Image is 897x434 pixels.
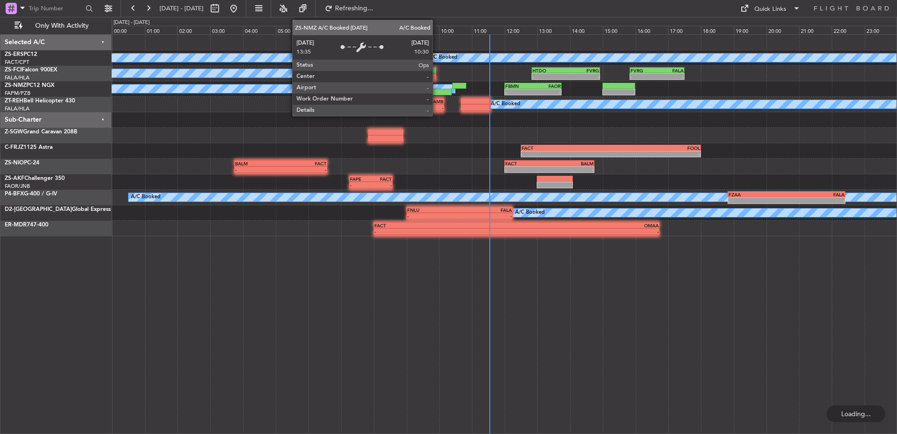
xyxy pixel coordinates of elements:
a: ZS-ERSPC12 [5,52,37,57]
span: ER-MDR [5,222,27,228]
span: D2-[GEOGRAPHIC_DATA] [5,207,72,212]
span: ZS-NIO [5,160,24,166]
div: HTDO [532,68,566,73]
input: Trip Number [29,1,83,15]
div: FZAA [729,192,786,197]
a: ZS-NMZPC12 NGX [5,83,54,88]
div: FACT [371,176,392,182]
div: A/C Booked [428,51,457,65]
div: - [235,167,281,172]
div: - [281,167,327,172]
a: FACT/CPT [5,59,29,66]
div: FACT [281,161,327,166]
div: - [407,105,426,110]
div: FNLU [407,207,460,213]
button: Only With Activity [10,18,102,33]
a: C-FRJZ1125 Astra [5,145,53,150]
div: 00:00 [112,26,145,34]
a: FAPM/PZB [5,90,30,97]
div: - [657,74,683,79]
div: FVRG [566,68,599,73]
div: 09:00 [407,26,440,34]
div: - [532,74,566,79]
button: Refreshing... [320,1,377,16]
span: ZT-REH [5,98,23,104]
a: ER-MDR747-400 [5,222,48,228]
div: 14:00 [570,26,603,34]
div: FAMB [425,99,443,104]
a: FALA/HLA [5,105,30,112]
div: 04:00 [243,26,276,34]
div: FAOR [533,83,561,89]
div: - [459,213,512,219]
div: 10:00 [439,26,472,34]
a: ZS-AKFChallenger 350 [5,176,65,181]
a: FALA/HLA [5,74,30,81]
div: - [371,182,392,188]
span: Only With Activity [24,23,99,29]
div: - [549,167,593,172]
div: FALA [407,99,426,104]
div: OMAA [517,223,659,228]
div: - [566,74,599,79]
a: FAOR/JNB [5,183,30,190]
div: FACT [522,145,611,151]
span: Z-SGW [5,129,23,135]
div: A/C Booked [515,206,545,220]
a: D2-[GEOGRAPHIC_DATA]Global Express [5,207,111,212]
div: FOOL [611,145,700,151]
div: FACT [374,223,517,228]
div: 01:00 [145,26,178,34]
div: - [729,198,786,203]
div: - [522,151,611,157]
div: 17:00 [668,26,701,34]
div: - [350,182,371,188]
div: FALA [459,207,512,213]
div: 21:00 [799,26,832,34]
div: 08:00 [374,26,407,34]
div: - [505,89,533,95]
a: ZT-REHBell Helicopter 430 [5,98,75,104]
div: FAPE [350,176,371,182]
div: BALM [235,161,281,166]
div: - [786,198,844,203]
a: ZS-FCIFalcon 900EX [5,67,57,73]
div: 05:00 [276,26,309,34]
div: 18:00 [701,26,734,34]
button: Quick Links [736,1,805,16]
div: FACT [505,161,549,166]
div: [DATE] - [DATE] [114,19,150,27]
div: 11:00 [472,26,505,34]
div: A/C Booked [491,97,520,111]
span: P4-BFX [5,191,24,197]
div: - [425,105,443,110]
span: [DATE] - [DATE] [160,4,204,13]
div: 13:00 [537,26,570,34]
div: 20:00 [767,26,799,34]
div: FBMN [505,83,533,89]
span: ZS-AKF [5,176,24,181]
div: BALM [549,161,593,166]
div: - [505,167,549,172]
span: C-FRJZ [5,145,23,150]
div: Quick Links [754,5,786,14]
div: 16:00 [636,26,669,34]
div: - [407,213,460,219]
div: - [374,229,517,234]
div: 03:00 [210,26,243,34]
a: P4-BFXG-400 / G-IV [5,191,57,197]
div: 15:00 [603,26,636,34]
div: 19:00 [734,26,767,34]
div: - [533,89,561,95]
div: FVRG [631,68,657,73]
div: - [631,74,657,79]
div: FALA [657,68,683,73]
div: FALA [786,192,844,197]
div: 02:00 [177,26,210,34]
div: 22:00 [832,26,865,34]
span: ZS-FCI [5,67,22,73]
div: A/C Booked [131,190,160,204]
div: - [517,229,659,234]
div: Loading... [827,405,885,422]
div: 07:00 [341,26,374,34]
